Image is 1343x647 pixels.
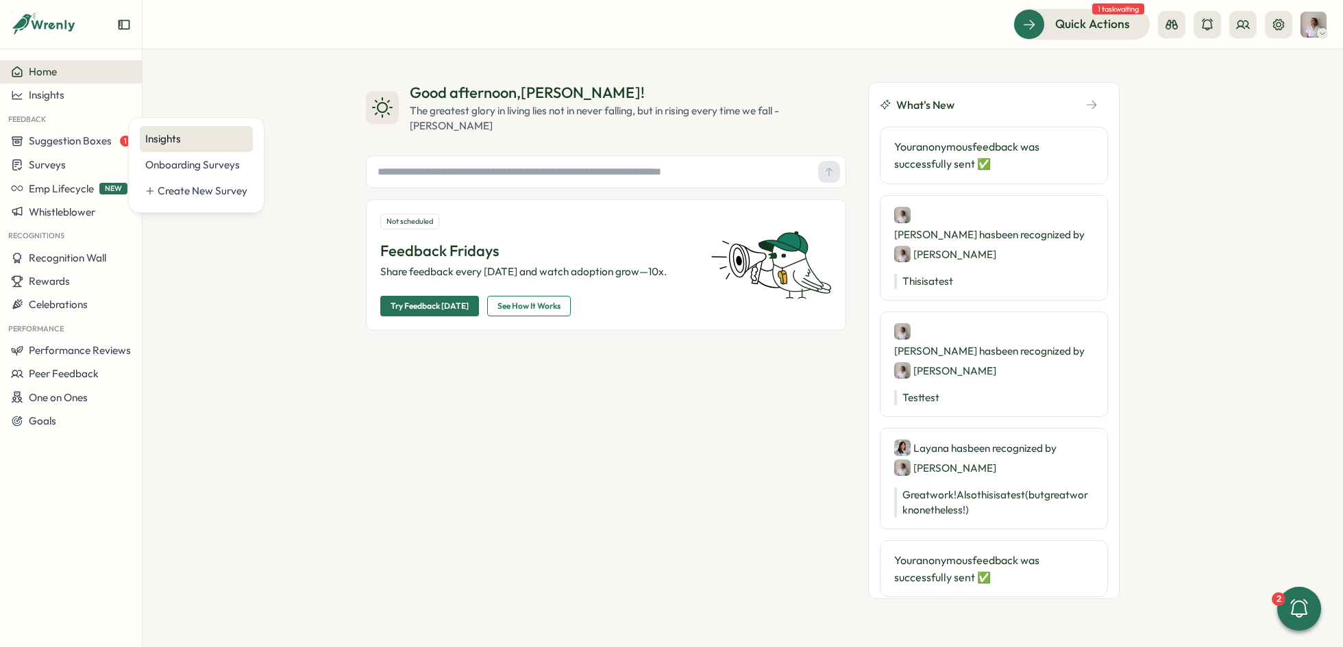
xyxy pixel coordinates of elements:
img: Alejandra Catania [894,323,911,340]
span: See How It Works [497,296,560,316]
p: This is a test [894,274,1094,289]
img: Alejandra Catania [894,362,911,379]
span: Celebrations [29,298,88,311]
p: Great work! Also this is a test (but great work nonetheless!) [894,487,1094,518]
span: Recognition Wall [29,251,106,264]
span: 1 task waiting [1092,3,1144,14]
div: Good afternoon , [PERSON_NAME] ! [410,82,846,103]
img: Alejandra Catania [894,246,911,262]
div: Insights [145,131,247,147]
div: [PERSON_NAME] has been recognized by [894,207,1094,263]
a: Insights [140,126,253,152]
div: [PERSON_NAME] has been recognized by [894,323,1094,379]
div: [PERSON_NAME] [894,459,996,477]
img: Layana Franco [894,440,911,456]
div: [PERSON_NAME] [894,362,996,379]
div: 2 [1272,592,1285,606]
span: Home [29,65,57,78]
span: 1 [120,136,131,147]
span: NEW [99,183,127,194]
span: What's New [896,97,954,114]
button: See How It Works [487,296,571,316]
span: Rewards [29,275,70,288]
p: Your anonymous feedback was successfully sent ✅ [894,138,1094,173]
a: Create New Survey [140,178,253,204]
span: Emp Lifecycle [29,182,94,195]
p: Your anonymous feedback was successfully sent ✅ [894,552,1094,586]
img: Alejandra Catania [894,207,911,223]
span: Quick Actions [1055,15,1130,33]
span: Performance Reviews [29,344,131,357]
button: Expand sidebar [117,18,131,31]
div: Layana has been recognized by [894,440,1094,477]
span: Surveys [29,158,66,171]
span: Peer Feedback [29,367,99,380]
span: Goals [29,414,56,427]
button: Try Feedback [DATE] [380,296,479,316]
span: Insights [29,88,64,101]
span: Whistleblower [29,205,95,218]
span: Suggestion Boxes [29,134,112,147]
a: Onboarding Surveys [140,152,253,178]
div: The greatest glory in living lies not in never falling, but in rising every time we fall - [PERSO... [410,103,846,134]
p: Feedback Fridays [380,240,694,262]
p: Share feedback every [DATE] and watch adoption grow—10x. [380,264,694,279]
img: Alejandra Catania [1301,12,1327,38]
span: Try Feedback [DATE] [391,296,469,316]
div: Onboarding Surveys [145,157,247,173]
div: [PERSON_NAME] [894,246,996,263]
div: Create New Survey [158,183,247,199]
button: Quick Actions [1013,9,1150,39]
div: Not scheduled [380,214,439,229]
img: Alejandra Catania [894,459,911,476]
button: 2 [1277,587,1321,631]
p: Test test [894,390,1094,405]
span: One on Ones [29,391,88,404]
